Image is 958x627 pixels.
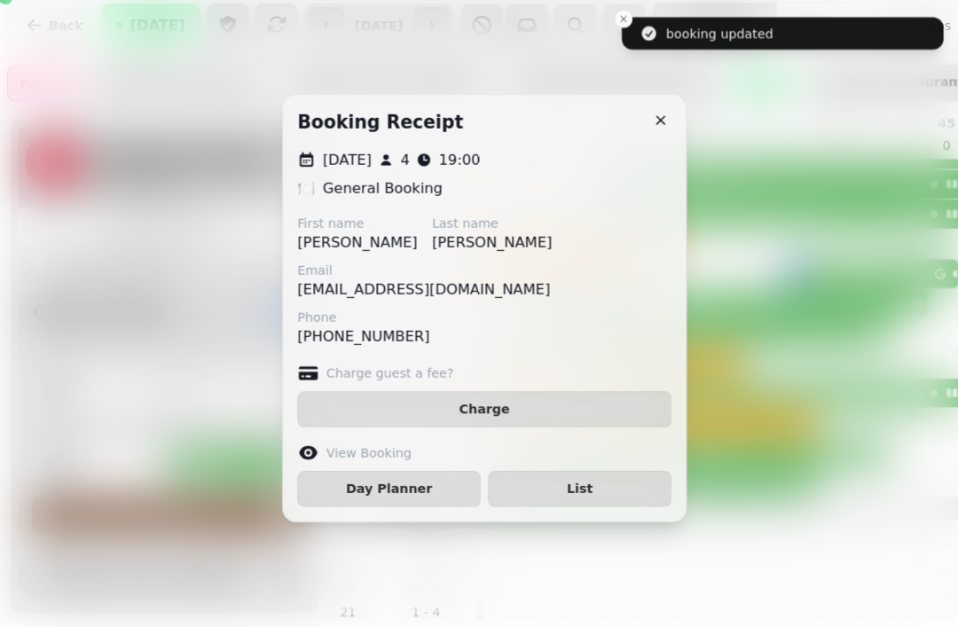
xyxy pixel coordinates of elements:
[295,396,663,431] button: Charge
[310,485,460,498] span: Day Planner
[295,268,544,286] label: Email
[295,286,544,307] p: [EMAIL_ADDRESS][DOMAIN_NAME]
[428,222,546,239] label: Last name
[397,158,405,179] p: 4
[428,239,546,261] p: [PERSON_NAME]
[324,369,449,387] label: Charge guest a fee?
[295,474,475,509] button: Day Planner
[310,407,648,419] span: Charge
[434,158,475,179] p: 19:00
[295,186,313,208] p: 🍽️
[295,314,426,332] label: Phone
[498,485,648,498] span: List
[295,222,413,239] label: First name
[320,186,438,208] p: General Booking
[324,447,407,465] label: View Booking
[295,239,413,261] p: [PERSON_NAME]
[295,332,426,353] p: [PHONE_NUMBER]
[295,119,459,144] h2: Booking receipt
[483,474,663,509] button: List
[320,158,368,179] p: [DATE]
